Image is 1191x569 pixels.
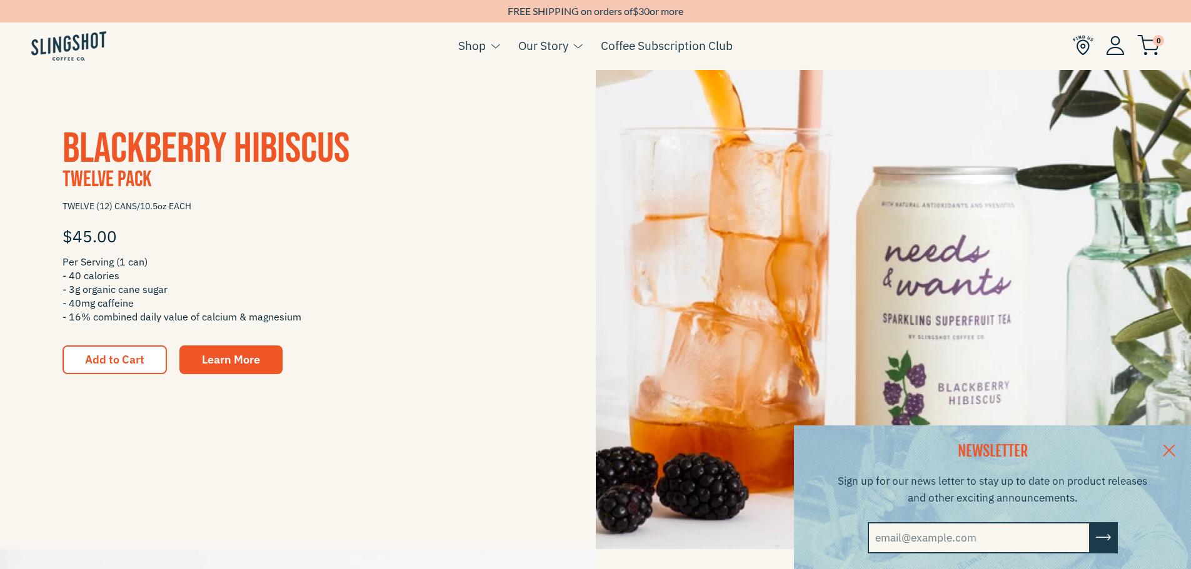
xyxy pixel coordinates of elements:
[633,5,638,17] span: $
[638,5,650,17] span: 30
[202,352,260,367] span: Learn More
[63,166,151,193] span: Twelve Pack
[458,36,486,55] a: Shop
[1153,35,1164,46] span: 0
[63,255,533,324] span: Per Serving (1 can) - 40 calories - 3g organic cane sugar - 40mg caffeine - 16% combined daily va...
[179,345,283,374] a: Learn More
[837,441,1149,462] h2: NEWSLETTER
[1073,35,1093,56] img: Find Us
[868,522,1090,553] input: email@example.com
[837,473,1149,507] p: Sign up for our news letter to stay up to date on product releases and other exciting announcements.
[518,36,568,55] a: Our Story
[1137,38,1160,53] a: 0
[601,36,733,55] a: Coffee Subscription Club
[85,352,144,367] span: Add to Cart
[63,124,349,174] a: Blackberry Hibiscus
[63,195,533,217] span: TWELVE (12) CANS/10.5oz EACH
[63,345,167,374] button: Add to Cart
[63,217,533,255] div: $45.00
[1106,36,1125,55] img: Account
[1137,35,1160,56] img: cart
